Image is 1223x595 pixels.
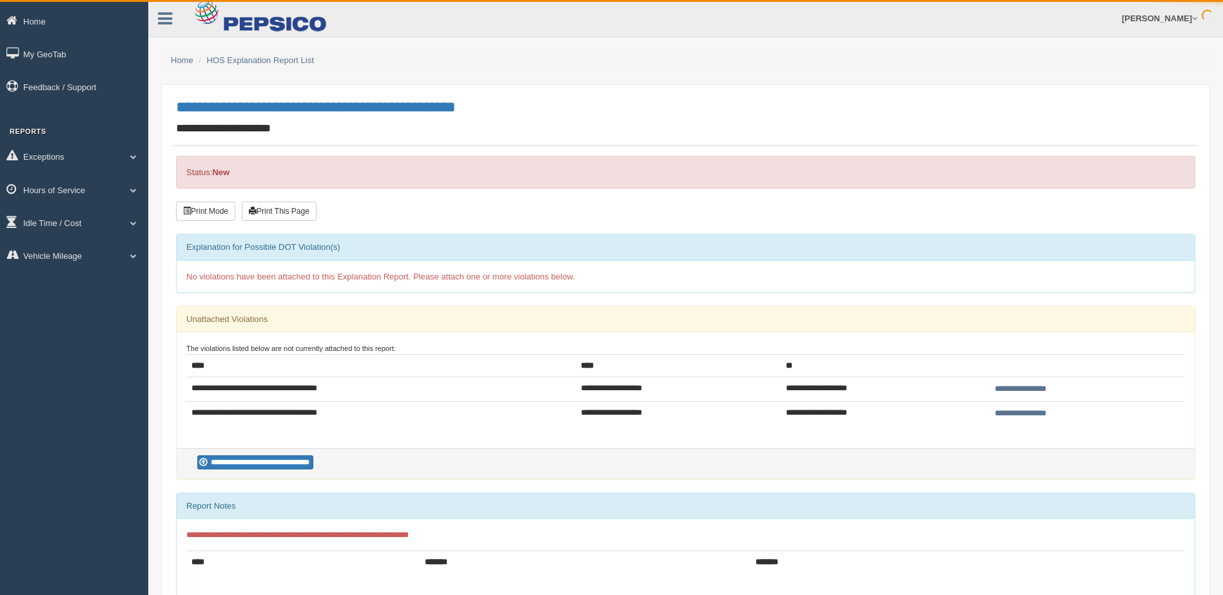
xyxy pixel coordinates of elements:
[242,202,317,221] button: Print This Page
[177,234,1195,260] div: Explanation for Possible DOT Violation(s)
[212,167,230,177] strong: New
[176,202,235,221] button: Print Mode
[176,156,1195,189] div: Status:
[186,345,396,352] small: The violations listed below are not currently attached to this report:
[207,55,314,65] a: HOS Explanation Report List
[186,272,575,281] span: No violations have been attached to this Explanation Report. Please attach one or more violations...
[177,307,1195,332] div: Unattached Violations
[177,493,1195,519] div: Report Notes
[171,55,193,65] a: Home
